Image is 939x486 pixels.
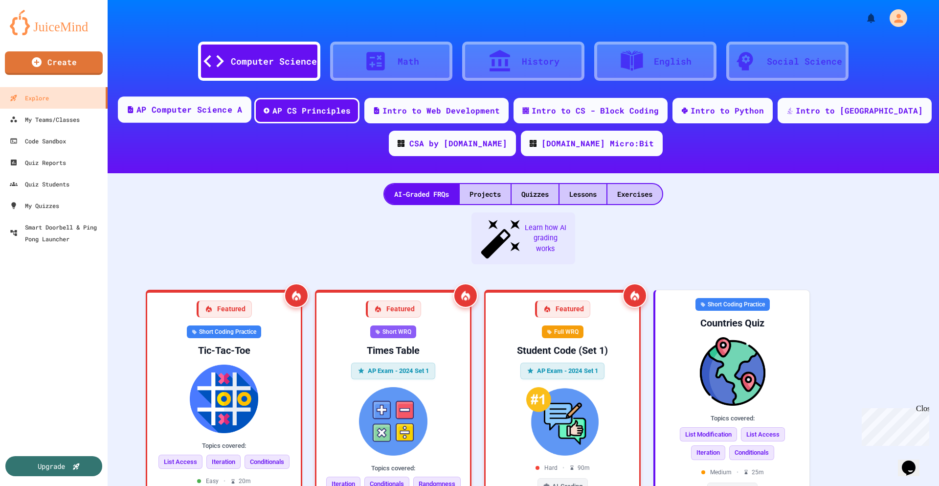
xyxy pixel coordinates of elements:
[324,463,462,473] div: Topics covered:
[197,301,252,318] div: Featured
[520,363,605,379] div: AP Exam - 2024 Set 1
[858,404,929,446] iframe: chat widget
[10,10,98,35] img: logo-orange.svg
[272,105,351,116] div: AP CS Principles
[10,200,59,211] div: My Quizzes
[898,447,929,476] iframe: chat widget
[38,461,65,471] div: Upgrade
[847,10,879,26] div: My Notifications
[663,414,802,423] div: Topics covered:
[536,463,590,472] div: Hard 90 m
[231,55,317,68] div: Computer Science
[493,387,631,456] img: Student Code (Set 1)
[245,455,290,469] span: Conditionals
[10,114,80,125] div: My Teams/Classes
[729,445,774,460] span: Conditionals
[324,387,462,456] img: Times Table
[158,455,202,469] span: List Access
[741,427,785,442] span: List Access
[324,344,462,357] div: Times Table
[523,223,567,255] span: Learn how AI grading works
[370,325,416,338] div: Short WRQ
[607,184,662,204] div: Exercises
[541,138,654,149] div: [DOMAIN_NAME] Micro:Bit
[542,325,583,338] div: Full WRQ
[535,301,590,318] div: Featured
[155,344,293,357] div: Tic-Tac-Toe
[559,184,606,204] div: Lessons
[4,4,67,62] div: Chat with us now!Close
[10,135,66,147] div: Code Sandbox
[512,184,559,204] div: Quizzes
[701,468,764,477] div: Medium 25 m
[5,51,103,75] a: Create
[695,298,770,311] div: Short Coding Practice
[409,138,507,149] div: CSA by [DOMAIN_NAME]
[155,441,293,451] div: Topics covered:
[398,140,404,147] img: CODE_logo_RGB.png
[562,463,564,472] span: •
[530,140,537,147] img: CODE_logo_RGB.png
[493,344,631,357] div: Student Code (Set 1)
[197,477,251,486] div: Easy 20 m
[460,184,511,204] div: Projects
[351,363,436,379] div: AP Exam - 2024 Set 1
[206,455,241,469] span: Iteration
[382,105,500,116] div: Intro to Web Development
[737,468,738,477] span: •
[384,184,459,204] div: AI-Graded FRQs
[691,105,764,116] div: Intro to Python
[366,301,421,318] div: Featured
[398,55,419,68] div: Math
[10,221,104,245] div: Smart Doorbell & Ping Pong Launcher
[10,157,66,168] div: Quiz Reports
[522,55,559,68] div: History
[796,105,923,116] div: Intro to [GEOGRAPHIC_DATA]
[187,325,261,338] div: Short Coding Practice
[532,105,659,116] div: Intro to CS - Block Coding
[10,178,69,190] div: Quiz Students
[10,92,49,104] div: Explore
[663,317,802,329] div: Countries Quiz
[680,427,737,442] span: List Modification
[767,55,842,68] div: Social Science
[136,104,242,116] div: AP Computer Science A
[654,55,692,68] div: English
[691,445,725,460] span: Iteration
[879,7,910,29] div: My Account
[155,365,293,433] img: Tic-Tac-Toe
[663,337,802,406] img: Countries Quiz
[224,477,225,486] span: •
